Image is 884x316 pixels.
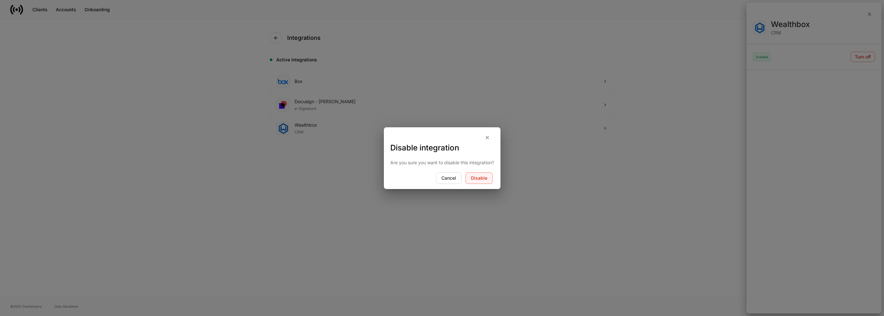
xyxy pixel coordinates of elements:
p: Are you sure you want to disable this integration? [390,159,494,166]
button: Cancel [436,172,462,184]
div: Disable [471,176,487,180]
button: Disable [465,172,493,184]
div: Cancel [441,176,456,180]
h3: Disable integration [390,143,494,153]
